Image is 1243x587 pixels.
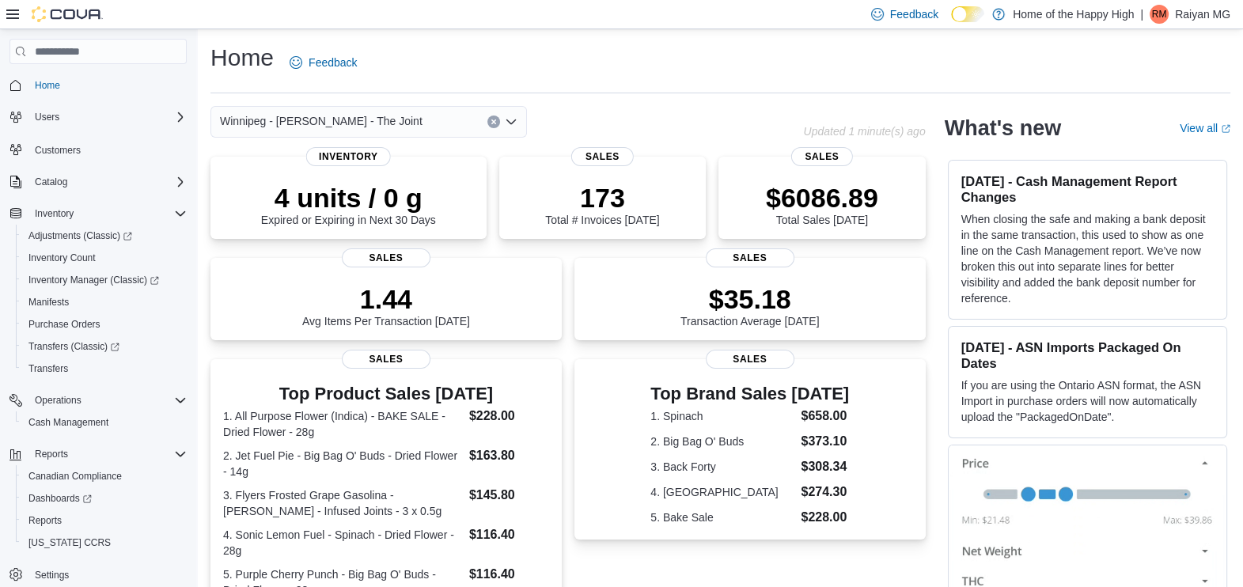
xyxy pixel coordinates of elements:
span: Inventory Manager (Classic) [28,274,159,286]
span: Sales [342,248,430,267]
dd: $163.80 [469,446,549,465]
a: Manifests [22,293,75,312]
span: Adjustments (Classic) [28,229,132,242]
dd: $308.34 [801,457,849,476]
span: Home [28,75,187,95]
button: Customers [3,138,193,161]
a: Dashboards [16,487,193,509]
span: Manifests [22,293,187,312]
span: Inventory [28,204,187,223]
button: Canadian Compliance [16,465,193,487]
a: Home [28,76,66,95]
button: Inventory Count [16,247,193,269]
span: Inventory [35,207,74,220]
button: Settings [3,563,193,586]
span: Operations [35,394,81,407]
span: Sales [571,147,633,166]
a: View allExternal link [1180,122,1230,134]
svg: External link [1221,124,1230,134]
span: Transfers (Classic) [22,337,187,356]
p: Raiyan MG [1175,5,1230,24]
div: Raiyan MG [1150,5,1169,24]
dt: 5. Bake Sale [650,509,794,525]
a: Feedback [283,47,363,78]
span: Purchase Orders [22,315,187,334]
a: [US_STATE] CCRS [22,533,117,552]
h2: What's new [945,116,1061,141]
button: Users [3,106,193,128]
button: Open list of options [505,116,517,128]
div: Total Sales [DATE] [766,182,878,226]
p: 4 units / 0 g [261,182,436,214]
a: Canadian Compliance [22,467,128,486]
h3: Top Brand Sales [DATE] [650,384,849,403]
span: Transfers [22,359,187,378]
span: Reports [22,511,187,530]
a: Customers [28,141,87,160]
a: Reports [22,511,68,530]
dd: $658.00 [801,407,849,426]
button: Operations [28,391,88,410]
span: Inventory Manager (Classic) [22,271,187,290]
span: Operations [28,391,187,410]
span: Sales [342,350,430,369]
p: If you are using the Ontario ASN format, the ASN Import in purchase orders will now automatically... [961,377,1214,425]
h3: Top Product Sales [DATE] [223,384,549,403]
h3: [DATE] - Cash Management Report Changes [961,173,1214,205]
span: Purchase Orders [28,318,100,331]
span: Reports [28,445,187,464]
span: Manifests [28,296,69,309]
span: Catalog [28,172,187,191]
button: Home [3,74,193,97]
span: Catalog [35,176,67,188]
dt: 1. All Purpose Flower (Indica) - BAKE SALE - Dried Flower - 28g [223,408,463,440]
span: Settings [35,569,69,581]
button: Inventory [28,204,80,223]
a: Transfers [22,359,74,378]
p: Home of the Happy High [1013,5,1134,24]
span: Inventory Count [28,252,96,264]
span: Sales [791,147,853,166]
span: Canadian Compliance [28,470,122,483]
span: Customers [35,144,81,157]
span: Washington CCRS [22,533,187,552]
a: Settings [28,566,75,585]
span: Dark Mode [951,22,952,23]
a: Inventory Manager (Classic) [16,269,193,291]
button: Operations [3,389,193,411]
span: Adjustments (Classic) [22,226,187,245]
h3: [DATE] - ASN Imports Packaged On Dates [961,339,1214,371]
dd: $116.40 [469,525,549,544]
span: Dashboards [22,489,187,508]
button: Cash Management [16,411,193,434]
dd: $145.80 [469,486,549,505]
button: Purchase Orders [16,313,193,335]
dd: $274.30 [801,483,849,502]
span: Canadian Compliance [22,467,187,486]
dd: $116.40 [469,565,549,584]
span: Home [35,79,60,92]
button: Clear input [487,116,500,128]
dd: $373.10 [801,432,849,451]
a: Transfers (Classic) [16,335,193,358]
dt: 3. Flyers Frosted Grape Gasolina - [PERSON_NAME] - Infused Joints - 3 x 0.5g [223,487,463,519]
button: Catalog [3,171,193,193]
p: | [1140,5,1143,24]
p: 173 [545,182,659,214]
button: Manifests [16,291,193,313]
div: Transaction Average [DATE] [680,283,820,328]
p: When closing the safe and making a bank deposit in the same transaction, this used to show as one... [961,211,1214,306]
dd: $228.00 [801,508,849,527]
a: Cash Management [22,413,115,432]
span: [US_STATE] CCRS [28,536,111,549]
a: Transfers (Classic) [22,337,126,356]
a: Adjustments (Classic) [22,226,138,245]
button: Transfers [16,358,193,380]
h1: Home [210,42,274,74]
span: Users [28,108,187,127]
dt: 1. Spinach [650,408,794,424]
span: Inventory Count [22,248,187,267]
span: Inventory [306,147,391,166]
span: Reports [28,514,62,527]
span: Sales [706,350,794,369]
